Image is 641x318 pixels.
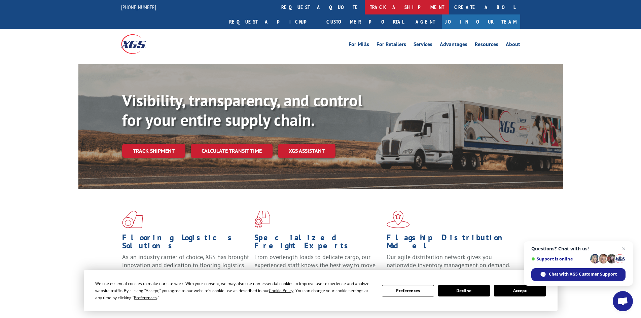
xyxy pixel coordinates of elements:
[409,14,442,29] a: Agent
[122,144,185,158] a: Track shipment
[134,295,157,301] span: Preferences
[442,14,520,29] a: Join Our Team
[377,42,406,49] a: For Retailers
[349,42,369,49] a: For Mills
[387,253,510,269] span: Our agile distribution network gives you nationwide inventory management on demand.
[122,211,143,228] img: xgs-icon-total-supply-chain-intelligence-red
[191,144,273,158] a: Calculate transit time
[531,256,588,261] span: Support is online
[122,253,249,277] span: As an industry carrier of choice, XGS has brought innovation and dedication to flooring logistics...
[438,285,490,296] button: Decline
[506,42,520,49] a: About
[549,271,617,277] span: Chat with XGS Customer Support
[95,280,374,301] div: We use essential cookies to make our site work. With your consent, we may also use non-essential ...
[321,14,409,29] a: Customer Portal
[613,291,633,311] div: Open chat
[122,234,249,253] h1: Flooring Logistics Solutions
[475,42,498,49] a: Resources
[387,211,410,228] img: xgs-icon-flagship-distribution-model-red
[254,234,382,253] h1: Specialized Freight Experts
[531,268,626,281] div: Chat with XGS Customer Support
[269,288,293,293] span: Cookie Policy
[278,144,335,158] a: XGS ASSISTANT
[84,270,558,311] div: Cookie Consent Prompt
[382,285,434,296] button: Preferences
[620,245,628,253] span: Close chat
[440,42,467,49] a: Advantages
[387,234,514,253] h1: Flagship Distribution Model
[494,285,546,296] button: Accept
[122,90,362,130] b: Visibility, transparency, and control for your entire supply chain.
[531,246,626,251] span: Questions? Chat with us!
[254,211,270,228] img: xgs-icon-focused-on-flooring-red
[224,14,321,29] a: Request a pickup
[121,4,156,10] a: [PHONE_NUMBER]
[414,42,432,49] a: Services
[254,253,382,283] p: From overlength loads to delicate cargo, our experienced staff knows the best way to move your fr...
